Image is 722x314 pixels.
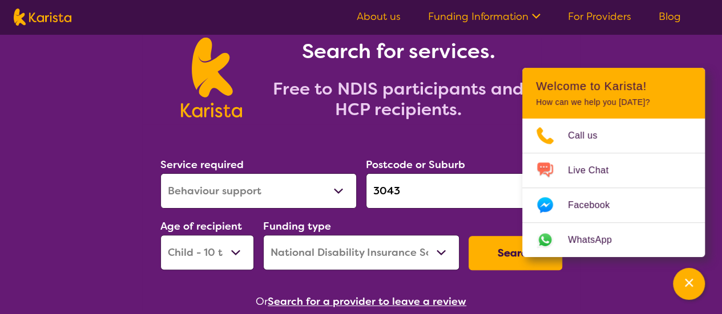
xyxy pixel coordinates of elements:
label: Funding type [263,219,331,233]
span: Facebook [568,197,623,214]
a: Blog [659,10,681,23]
input: Type [366,173,562,209]
img: Karista logo [14,9,71,26]
label: Postcode or Suburb [366,158,465,172]
a: About us [357,10,401,23]
a: Web link opens in a new tab. [522,223,705,257]
span: Or [256,293,268,310]
button: Channel Menu [673,268,705,300]
button: Search for a provider to leave a review [268,293,466,310]
button: Search [469,236,562,270]
span: Live Chat [568,162,622,179]
img: Karista logo [181,38,242,117]
h2: Free to NDIS participants and HCP recipients. [256,79,541,120]
ul: Choose channel [522,119,705,257]
a: For Providers [568,10,631,23]
h1: Search for services. [256,38,541,65]
span: Call us [568,127,611,144]
div: Channel Menu [522,68,705,257]
label: Service required [160,158,244,172]
h2: Welcome to Karista! [536,79,691,93]
label: Age of recipient [160,219,242,233]
span: WhatsApp [568,231,626,248]
p: How can we help you [DATE]? [536,97,691,107]
a: Funding Information [428,10,541,23]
